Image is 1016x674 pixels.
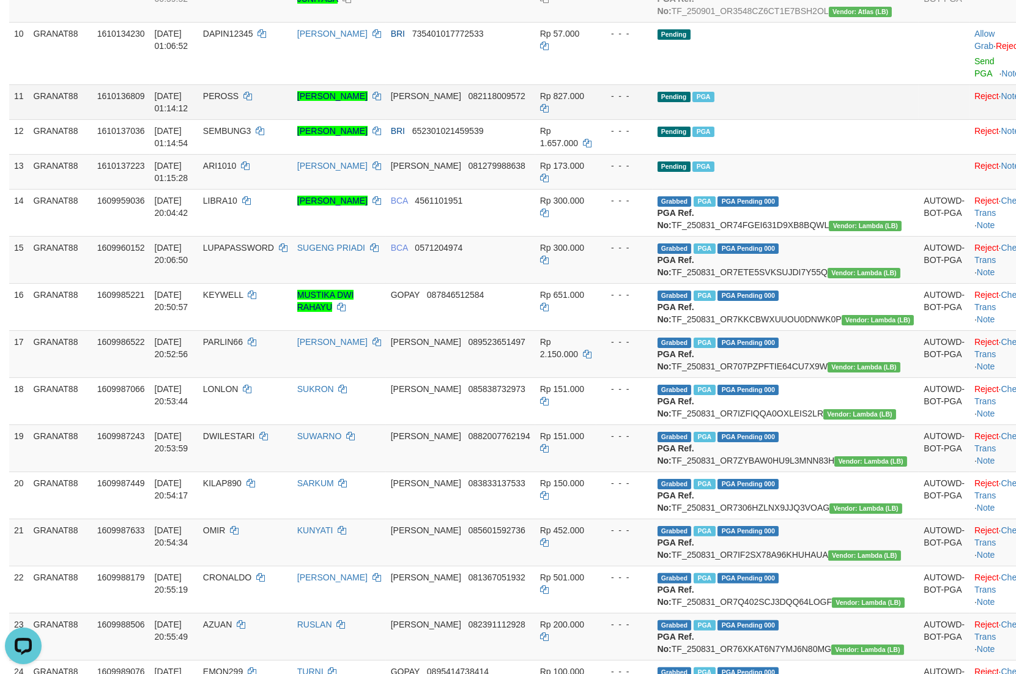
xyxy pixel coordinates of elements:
span: [DATE] 01:06:52 [155,29,188,51]
a: [PERSON_NAME] [297,572,368,582]
span: 1609987449 [97,478,145,488]
span: Copy 089523651497 to clipboard [469,337,525,347]
span: Pending [658,92,691,102]
span: GOPAY [391,290,420,300]
b: PGA Ref. No: [658,349,694,371]
span: PGA Pending [718,573,779,583]
span: Copy 4561101951 to clipboard [415,196,462,206]
span: 1609959036 [97,196,145,206]
span: [DATE] 20:55:19 [155,572,188,594]
td: 13 [9,154,29,189]
td: GRANAT88 [29,330,92,377]
span: Vendor URL: https://dashboard.q2checkout.com/secure [829,7,892,17]
td: GRANAT88 [29,154,92,189]
span: Copy 082118009572 to clipboard [469,91,525,101]
td: GRANAT88 [29,84,92,119]
a: Note [977,220,995,230]
td: AUTOWD-BOT-PGA [919,283,970,330]
span: Marked by bgnabdullah [694,291,715,301]
a: Note [977,456,995,465]
span: PARLIN66 [203,337,243,347]
td: 15 [9,236,29,283]
a: Send PGA [974,56,995,78]
td: TF_250831_OR7KKCBWXUUOU0DNWK0P [653,283,919,330]
span: Marked by bgndara [692,161,714,172]
span: Vendor URL: https://dashboard.q2checkout.com/secure [832,598,905,608]
span: Rp 651.000 [540,290,584,300]
td: TF_250831_OR76XKAT6N7YMJ6N80MG [653,613,919,660]
span: PGA Pending [718,620,779,631]
span: LONLON [203,384,239,394]
td: TF_250831_OR7306HZLNX9JJQ3VOAG [653,472,919,519]
span: BRI [391,29,405,39]
span: 1610137223 [97,161,145,171]
a: Note [977,597,995,607]
td: GRANAT88 [29,377,92,424]
a: SUWARNO [297,431,342,441]
span: [PERSON_NAME] [391,525,461,535]
td: 16 [9,283,29,330]
span: Copy 085601592736 to clipboard [469,525,525,535]
a: [PERSON_NAME] [297,29,368,39]
b: PGA Ref. No: [658,632,694,654]
span: 1609987633 [97,525,145,535]
a: Note [977,550,995,560]
span: [DATE] 20:54:17 [155,478,188,500]
span: OMIR [203,525,226,535]
span: Vendor URL: https://dashboard.q2checkout.com/secure [828,550,901,561]
span: 1609988506 [97,620,145,629]
a: Reject [974,243,999,253]
a: [PERSON_NAME] [297,196,368,206]
span: 1610137036 [97,126,145,136]
div: - - - [601,336,648,348]
b: PGA Ref. No: [658,538,694,560]
a: RUSLAN [297,620,332,629]
span: LUPAPASSWORD [203,243,274,253]
a: Note [977,644,995,654]
td: GRANAT88 [29,236,92,283]
span: Rp 57.000 [540,29,580,39]
span: Vendor URL: https://dashboard.q2checkout.com/secure [828,268,900,278]
td: TF_250831_OR7Q402SCJ3DQQ64LOGF [653,566,919,613]
span: Copy 087846512584 to clipboard [427,290,484,300]
span: Rp 300.000 [540,196,584,206]
div: - - - [601,430,648,442]
span: [PERSON_NAME] [391,620,461,629]
span: Copy 735401017772533 to clipboard [412,29,484,39]
a: Reject [974,337,999,347]
a: Reject [974,161,999,171]
td: AUTOWD-BOT-PGA [919,472,970,519]
span: BRI [391,126,405,136]
b: PGA Ref. No: [658,396,694,418]
td: TF_250831_OR74FGEI631D9XB8BQWL [653,189,919,236]
span: PGA Pending [718,432,779,442]
a: [PERSON_NAME] [297,161,368,171]
span: Vendor URL: https://dashboard.q2checkout.com/secure [829,503,902,514]
span: [PERSON_NAME] [391,431,461,441]
a: Reject [974,126,999,136]
span: Rp 173.000 [540,161,584,171]
a: Note [977,361,995,371]
td: TF_250831_OR7IF2SX78A96KHUHAUA [653,519,919,566]
td: GRANAT88 [29,424,92,472]
span: Marked by bgnabdullah [694,479,715,489]
div: - - - [601,618,648,631]
a: SARKUM [297,478,334,488]
td: 12 [9,119,29,154]
td: AUTOWD-BOT-PGA [919,566,970,613]
span: Marked by bgnabdullah [694,526,715,536]
div: - - - [601,524,648,536]
span: BCA [391,243,408,253]
span: PEROSS [203,91,239,101]
td: 14 [9,189,29,236]
a: Reject [974,196,999,206]
a: Note [977,267,995,277]
div: - - - [601,477,648,489]
span: 1609960152 [97,243,145,253]
td: TF_250831_OR707PZPFTIE64CU7X9W [653,330,919,377]
div: - - - [601,125,648,137]
span: Vendor URL: https://dashboard.q2checkout.com/secure [829,221,902,231]
span: Pending [658,161,691,172]
span: Grabbed [658,432,692,442]
span: [PERSON_NAME] [391,384,461,394]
